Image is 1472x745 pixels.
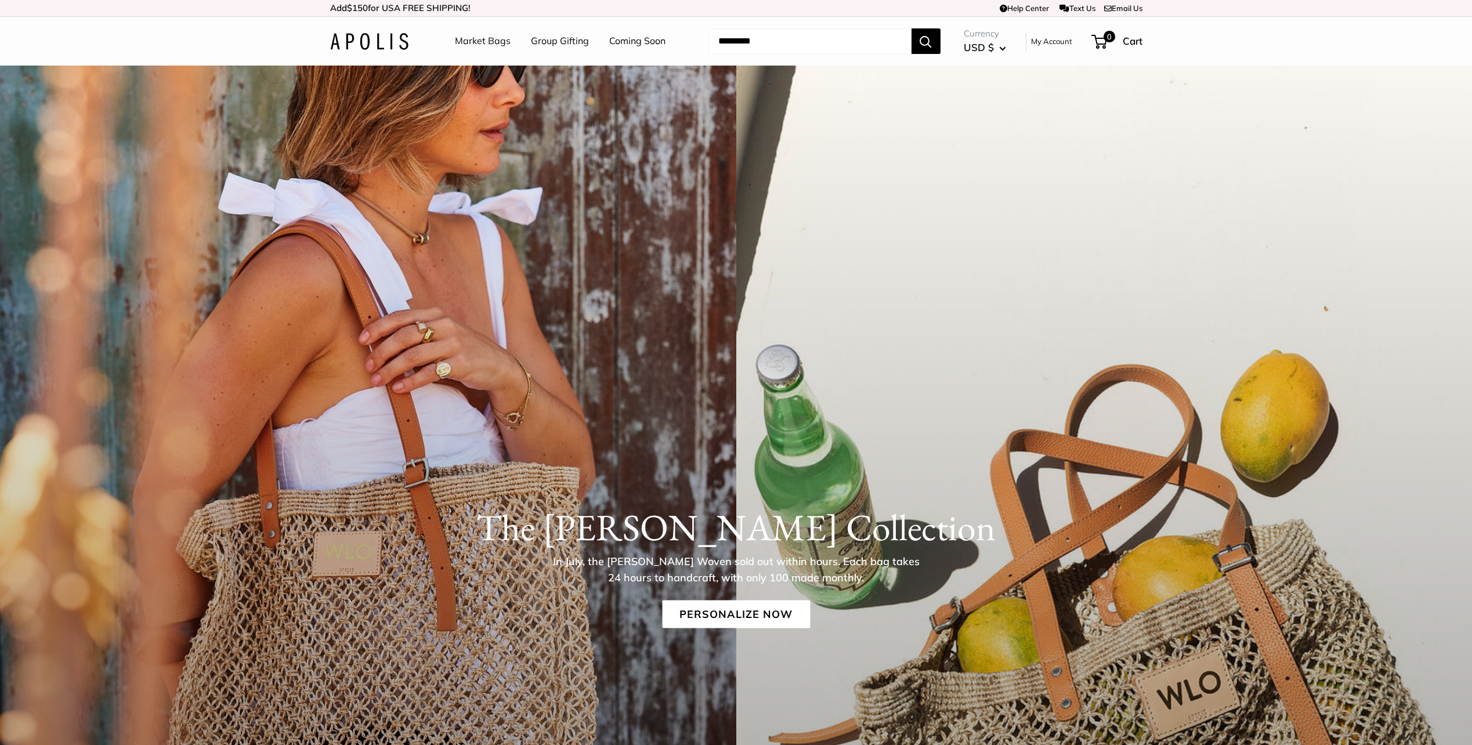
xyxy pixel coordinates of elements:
span: 0 [1103,31,1115,42]
a: My Account [1031,34,1072,48]
a: Group Gifting [531,32,589,50]
input: Search... [709,28,912,54]
img: Apolis [330,33,408,50]
a: Help Center [1000,3,1049,13]
span: Cart [1123,35,1142,47]
a: Personalize Now [662,600,810,628]
a: Coming Soon [609,32,666,50]
a: Market Bags [455,32,511,50]
h1: The [PERSON_NAME] Collection [330,505,1142,549]
span: $150 [347,2,368,13]
p: In July, the [PERSON_NAME] Woven sold out within hours. Each bag takes 24 hours to handcraft, wit... [548,553,925,585]
a: Email Us [1104,3,1142,13]
button: USD $ [964,38,1006,57]
span: Currency [964,26,1006,42]
a: Text Us [1059,3,1095,13]
span: USD $ [964,41,994,53]
button: Search [912,28,941,54]
a: 0 Cart [1093,32,1142,50]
